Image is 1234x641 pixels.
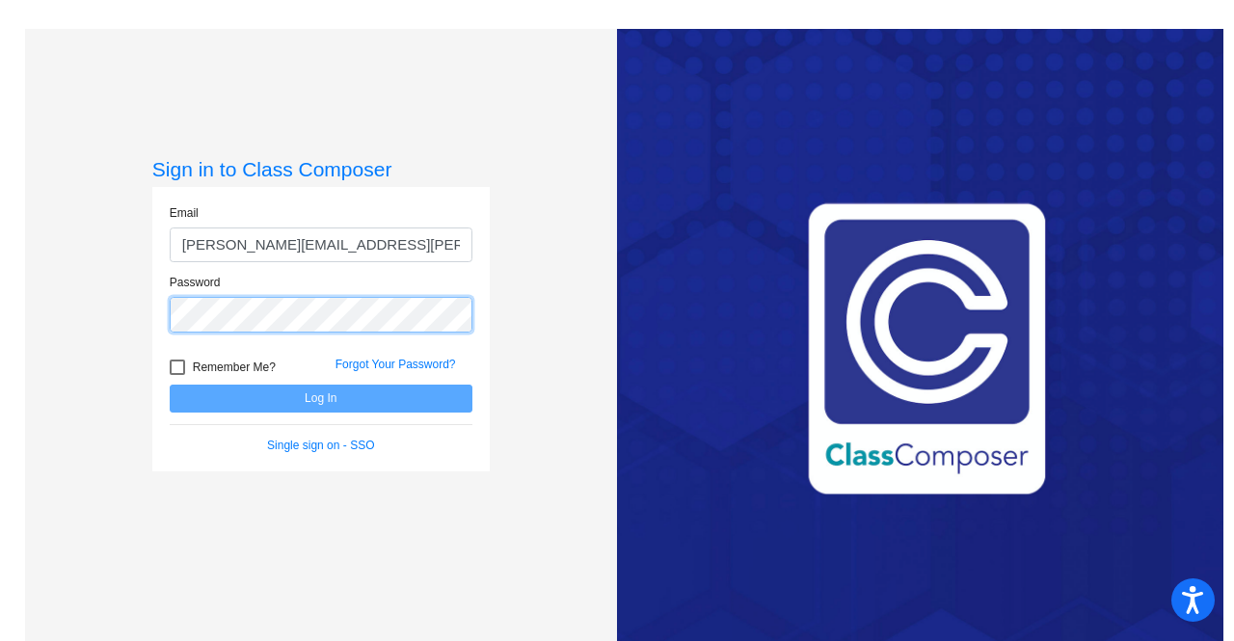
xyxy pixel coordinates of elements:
a: Single sign on - SSO [267,439,374,452]
span: Remember Me? [193,356,276,379]
h3: Sign in to Class Composer [152,157,490,181]
a: Forgot Your Password? [335,358,456,371]
label: Email [170,204,199,222]
button: Log In [170,385,472,413]
label: Password [170,274,221,291]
